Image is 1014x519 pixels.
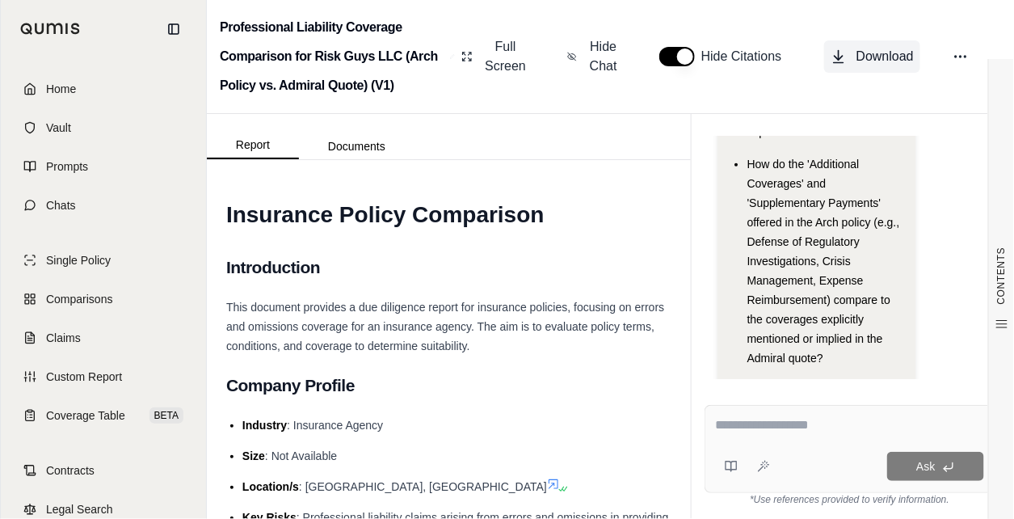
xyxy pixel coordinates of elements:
[46,407,125,424] span: Coverage Table
[46,158,88,175] span: Prompts
[11,359,196,395] a: Custom Report
[11,320,196,356] a: Claims
[242,480,299,493] span: Location/s
[11,71,196,107] a: Home
[11,281,196,317] a: Comparisons
[587,37,621,76] span: Hide Chat
[46,120,71,136] span: Vault
[705,493,995,506] div: *Use references provided to verify information.
[46,462,95,479] span: Contracts
[46,81,76,97] span: Home
[46,252,111,268] span: Single Policy
[299,133,414,159] button: Documents
[455,31,535,82] button: Full Screen
[11,398,196,433] a: Coverage TableBETA
[207,132,299,159] button: Report
[46,501,113,517] span: Legal Search
[856,47,914,66] span: Download
[242,449,265,462] span: Size
[11,149,196,184] a: Prompts
[220,13,444,100] h2: Professional Liability Coverage Comparison for Risk Guys LLC (Arch Policy vs. Admiral Quote) (V1)
[995,247,1008,305] span: CONTENTS
[747,158,899,365] span: How do the 'Additional Coverages' and 'Supplementary Payments' offered in the Arch policy (e.g., ...
[824,40,920,73] button: Download
[561,31,627,82] button: Hide Chat
[916,460,935,473] span: Ask
[482,37,528,76] span: Full Screen
[226,301,664,352] span: This document provides a due diligence report for insurance policies, focusing on errors and omis...
[242,419,287,432] span: Industry
[46,291,112,307] span: Comparisons
[226,251,671,285] h2: Introduction
[161,16,187,42] button: Collapse sidebar
[11,243,196,278] a: Single Policy
[11,188,196,223] a: Chats
[226,192,671,238] h1: Insurance Policy Comparison
[46,197,76,213] span: Chats
[887,452,984,481] button: Ask
[287,419,383,432] span: : Insurance Agency
[46,330,81,346] span: Claims
[701,47,792,66] span: Hide Citations
[20,23,81,35] img: Qumis Logo
[299,480,547,493] span: : [GEOGRAPHIC_DATA], [GEOGRAPHIC_DATA]
[11,110,196,146] a: Vault
[265,449,337,462] span: : Not Available
[149,407,183,424] span: BETA
[46,369,122,385] span: Custom Report
[226,369,671,403] h2: Company Profile
[11,453,196,488] a: Contracts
